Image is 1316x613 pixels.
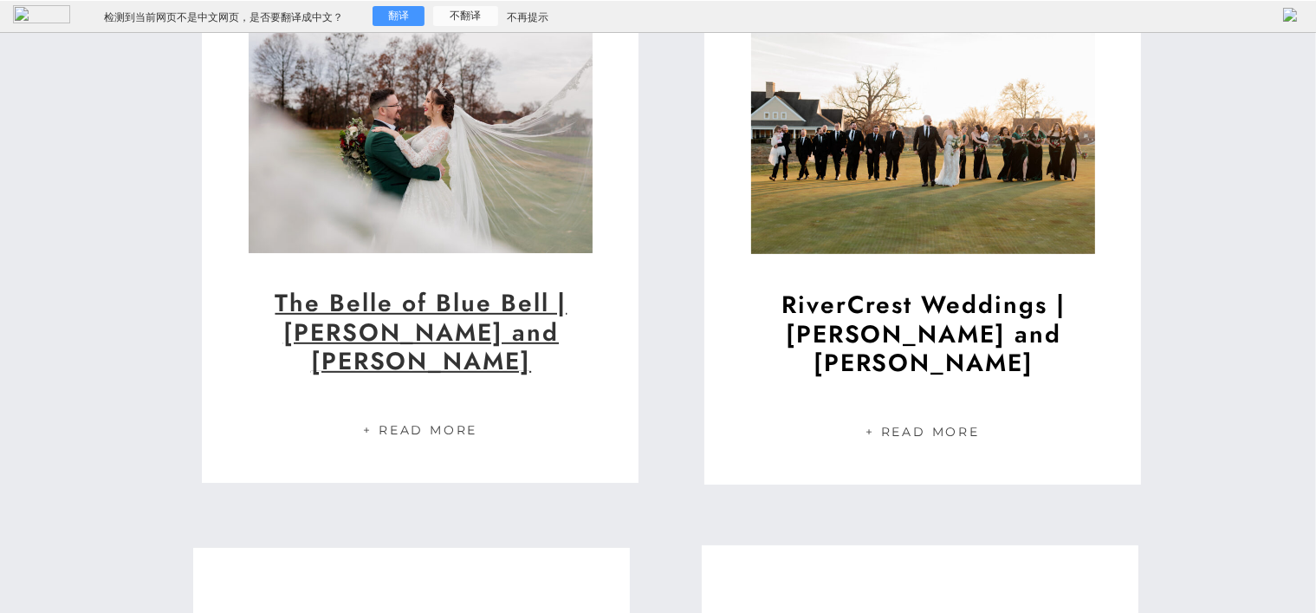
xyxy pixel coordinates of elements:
pt: 检测到当前网页不是中文网页，是否要翻译成中文？ [104,10,343,25]
div: 不翻译 [433,6,498,26]
img: logo.png [13,5,70,23]
a: The Belle of Blue Bell | [PERSON_NAME] and [PERSON_NAME] [275,285,567,379]
a: + Read More [865,425,981,440]
a: + Read More [363,423,478,438]
a: RiverCrest Weddings | [PERSON_NAME] and [PERSON_NAME] [781,287,1066,381]
div: 翻译 [373,6,425,26]
a: The Belle of Blue Bell | Maryelizabeth and Sean [249,10,593,267]
a: 不再提示 [507,10,548,25]
img: close.png [1283,8,1299,22]
a: RiverCrest Weddings | Brianna and Matt [751,10,1095,268]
